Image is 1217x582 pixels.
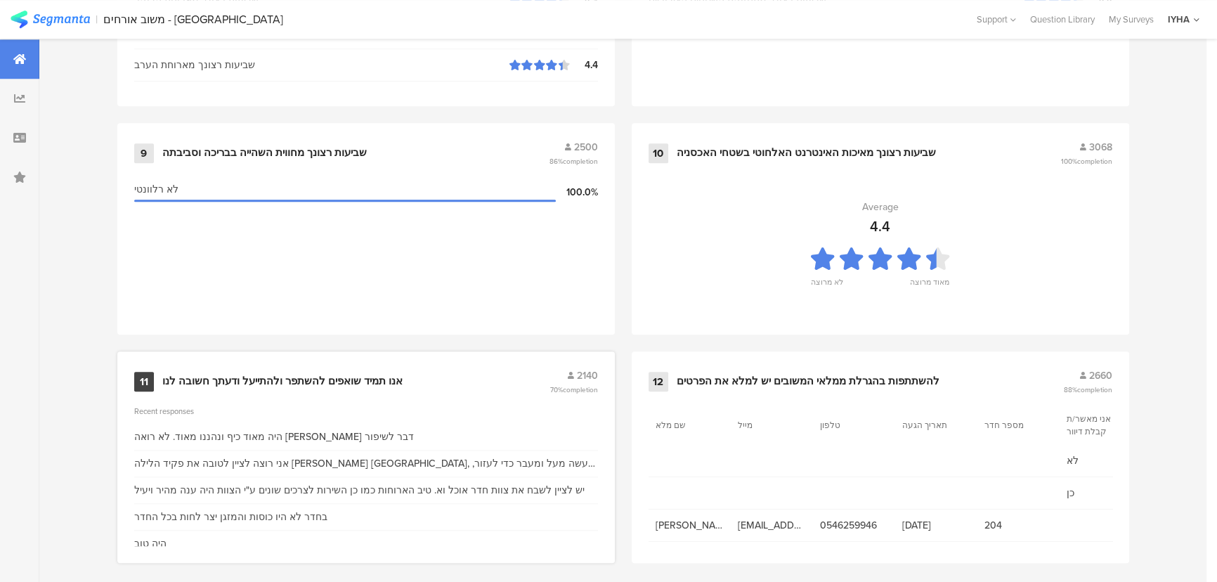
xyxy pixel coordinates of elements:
[902,518,970,533] span: [DATE]
[1067,413,1130,438] section: אני מאשר/ת קבלת דיוור
[134,372,154,392] div: 11
[738,419,801,432] section: מייל
[134,429,414,444] div: היה מאוד כיף ונהננו מאוד. לא רואה [PERSON_NAME] דבר לשיפור
[984,419,1048,432] section: מספר חדר
[677,146,936,160] div: שביעות רצונך מאיכות האינטרנט האלחוטי בשטחי האכסניה
[1023,13,1102,26] a: Question Library
[1089,140,1112,155] span: 3068
[563,156,598,167] span: completion
[1067,486,1135,500] span: כן
[162,375,403,389] div: אנו תמיד שואפים להשתפר ולהתייעל ודעתך חשובה לנו
[134,143,154,163] div: 9
[134,483,585,498] div: יש לציין לשבח את צוות חדר אוכל וא. טיב הארוחות כמו כן השירות לצרכים שונים ע"י הצוות היה ענה מהיר ...
[984,518,1053,533] span: 204
[577,368,598,383] span: 2140
[1061,156,1112,167] span: 100%
[1067,453,1135,468] span: לא
[103,13,283,26] div: משוב אורחים - [GEOGRAPHIC_DATA]
[134,58,509,72] div: שביעות רצונך מארוחת הערב
[570,58,598,72] div: 4.4
[1089,368,1112,383] span: 2660
[550,384,598,395] span: 70%
[549,156,598,167] span: 86%
[134,456,598,471] div: אני רוצה לציין לטובה את פקיד הלילה [PERSON_NAME] [GEOGRAPHIC_DATA], שעשה מעל ומעבר כדי לעזור, הגד...
[96,11,98,27] div: |
[134,510,327,524] div: בחדר לא היו כוסות והמזגן יצר לחות בכל החדר
[656,518,724,533] span: [PERSON_NAME]
[649,143,668,163] div: 10
[1102,13,1161,26] a: My Surveys
[677,375,939,389] div: להשתתפות בהגרלת ממלאי המשובים יש למלא את הפרטים
[738,518,806,533] span: [EMAIL_ADDRESS][DOMAIN_NAME]
[1077,156,1112,167] span: completion
[11,11,90,28] img: segmanta logo
[977,8,1016,30] div: Support
[656,419,719,432] section: שם מלא
[902,419,965,432] section: תאריך הגעה
[563,384,598,395] span: completion
[1077,384,1112,395] span: completion
[820,518,888,533] span: 0546259946
[910,276,949,296] div: מאוד מרוצה
[134,406,598,417] div: Recent responses
[1168,13,1190,26] div: IYHA
[862,200,899,214] div: Average
[649,372,668,392] div: 12
[870,216,890,237] div: 4.4
[820,419,883,432] section: טלפון
[1064,384,1112,395] span: 88%
[162,146,367,160] div: שביעות רצונך מחווית השהייה בבריכה וסביבתה
[134,536,167,551] div: היה טוב
[574,140,598,155] span: 2500
[556,185,598,200] div: 100.0%
[811,276,843,296] div: לא מרוצה
[134,182,178,197] span: לא רלוונטי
